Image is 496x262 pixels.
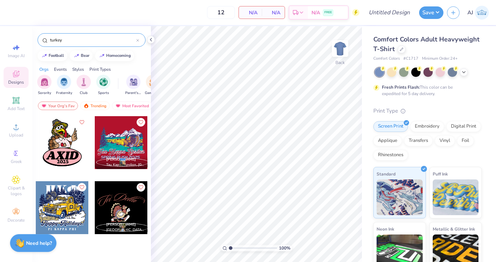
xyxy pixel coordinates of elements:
img: trending.gif [83,103,89,108]
span: Clipart & logos [4,185,29,197]
img: most_fav.gif [115,103,121,108]
img: Sorority Image [40,78,49,86]
span: Sorority [38,90,51,96]
span: [GEOGRAPHIC_DATA], [GEOGRAPHIC_DATA][US_STATE] [106,227,145,233]
span: Decorate [8,217,25,223]
div: filter for Sports [96,75,111,96]
div: Transfers [404,135,433,146]
span: Greek [11,159,22,164]
div: Screen Print [373,121,408,132]
div: Foil [457,135,474,146]
span: Minimum Order: 24 + [422,56,458,62]
span: Parent's Weekend [125,90,142,96]
button: homecoming [95,50,134,61]
span: FREE [324,10,332,15]
span: Add Text [8,106,25,112]
button: Save [419,6,443,19]
strong: Need help? [26,240,52,247]
input: – – [207,6,235,19]
span: Fraternity [56,90,72,96]
span: Image AI [8,53,25,59]
div: This color can be expedited for 5 day delivery. [382,84,470,97]
img: Back [333,41,347,56]
div: Styles [72,66,84,73]
button: filter button [77,75,91,96]
div: Your Org's Fav [38,102,78,110]
img: Game Day Image [149,78,157,86]
span: Comfort Colors Adult Heavyweight T-Shirt [373,35,480,53]
div: Events [54,66,67,73]
span: [PERSON_NAME] [106,222,136,227]
button: filter button [125,75,142,96]
strong: Fresh Prints Flash: [382,84,420,90]
img: Parent's Weekend Image [129,78,138,86]
button: Like [137,183,145,192]
span: 100 % [279,245,290,251]
div: Orgs [39,66,49,73]
div: filter for Sorority [37,75,51,96]
div: Digital Print [446,121,481,132]
img: Standard [377,179,423,215]
div: filter for Fraternity [56,75,72,96]
span: Upload [9,132,23,138]
div: Print Type [373,107,482,115]
a: AJ [467,6,489,20]
span: AJ [467,9,473,17]
span: N/A [311,9,320,16]
div: Vinyl [435,135,455,146]
span: Neon Ink [377,225,394,233]
span: Tau Kappa Epsilon, [GEOGRAPHIC_DATA][US_STATE] [106,162,145,168]
img: Sports Image [99,78,108,86]
img: Fraternity Image [60,78,68,86]
span: Sports [98,90,109,96]
img: Club Image [80,78,88,86]
button: filter button [37,75,51,96]
img: trend_line.gif [99,54,105,58]
button: Like [78,183,86,192]
img: most_fav.gif [41,103,47,108]
span: # C1717 [403,56,418,62]
img: trend_line.gif [74,54,79,58]
button: filter button [96,75,111,96]
div: filter for Game Day [145,75,161,96]
div: Print Types [89,66,111,73]
div: filter for Club [77,75,91,96]
div: bear [81,54,89,58]
div: Applique [373,135,402,146]
span: [PERSON_NAME] [106,157,136,162]
span: Standard [377,170,396,178]
div: filter for Parent's Weekend [125,75,142,96]
button: filter button [145,75,161,96]
div: Back [335,59,345,66]
img: Puff Ink [433,179,479,215]
span: Game Day [145,90,161,96]
div: Trending [80,102,110,110]
button: Like [137,118,145,127]
span: Metallic & Glitter Ink [433,225,475,233]
div: Rhinestones [373,150,408,160]
span: Designs [8,79,24,85]
span: N/A [243,9,257,16]
span: Comfort Colors [373,56,400,62]
div: homecoming [106,54,131,58]
div: Embroidery [410,121,444,132]
img: Alaina Jones [475,6,489,20]
button: football [38,50,67,61]
input: Untitled Design [363,5,416,20]
img: trend_line.gif [41,54,47,58]
span: Puff Ink [433,170,448,178]
button: Like [78,118,86,127]
span: Club [80,90,88,96]
button: bear [70,50,93,61]
div: football [49,54,64,58]
input: Try "Alpha" [49,36,136,44]
div: Most Favorited [112,102,152,110]
button: filter button [56,75,72,96]
span: N/A [266,9,280,16]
